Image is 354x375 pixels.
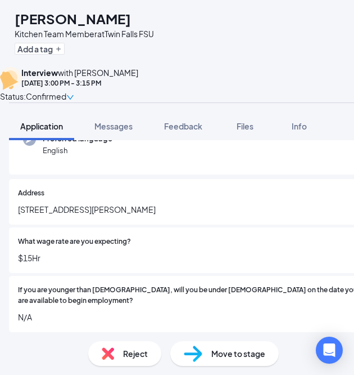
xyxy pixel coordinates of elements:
[18,188,44,199] span: Address
[55,46,62,52] svg: Plus
[21,78,138,88] div: [DATE] 3:00 PM - 3:15 PM
[237,121,253,131] span: Files
[21,68,58,78] b: Interview
[123,347,148,360] span: Reject
[15,43,65,55] button: PlusAdd a tag
[94,121,133,131] span: Messages
[292,121,307,131] span: Info
[211,347,265,360] span: Move to stage
[164,121,202,131] span: Feedback
[316,337,343,364] div: Open Intercom Messenger
[66,93,74,101] span: down
[15,28,154,39] div: Kitchen Team Member at Twin Falls FSU
[43,145,112,156] span: English
[20,121,63,131] span: Application
[18,236,131,247] span: What wage rate are you expecting?
[15,9,131,28] h1: [PERSON_NAME]
[21,67,138,78] div: with [PERSON_NAME]
[26,90,66,102] span: Confirmed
